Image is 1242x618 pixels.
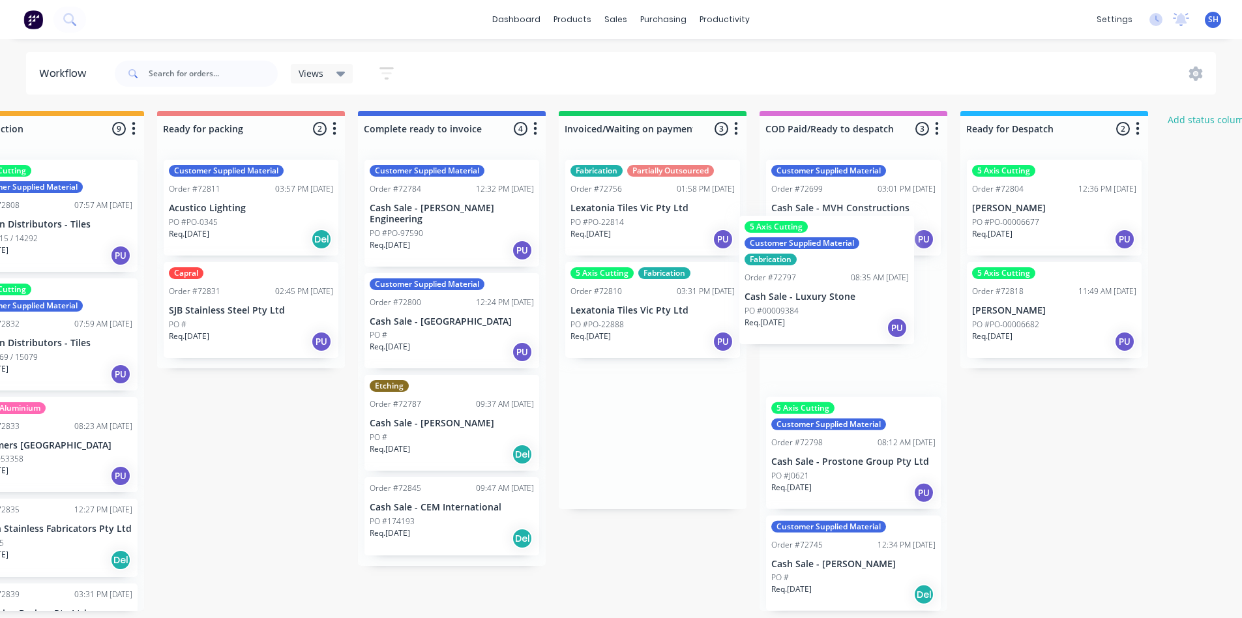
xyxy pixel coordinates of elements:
[1208,14,1219,25] span: SH
[1090,10,1139,29] div: settings
[565,122,693,136] input: Enter column name…
[966,122,1095,136] input: Enter column name…
[364,122,492,136] input: Enter column name…
[514,122,527,136] span: 4
[1116,122,1130,136] span: 2
[486,10,547,29] a: dashboard
[39,66,93,81] div: Workflow
[915,122,929,136] span: 3
[299,66,323,80] span: Views
[765,122,894,136] input: Enter column name…
[715,122,728,136] span: 3
[112,122,126,136] span: 9
[693,10,756,29] div: productivity
[634,10,693,29] div: purchasing
[163,122,291,136] input: Enter column name…
[313,122,327,136] span: 2
[23,10,43,29] img: Factory
[598,10,634,29] div: sales
[547,10,598,29] div: products
[149,61,278,87] input: Search for orders...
